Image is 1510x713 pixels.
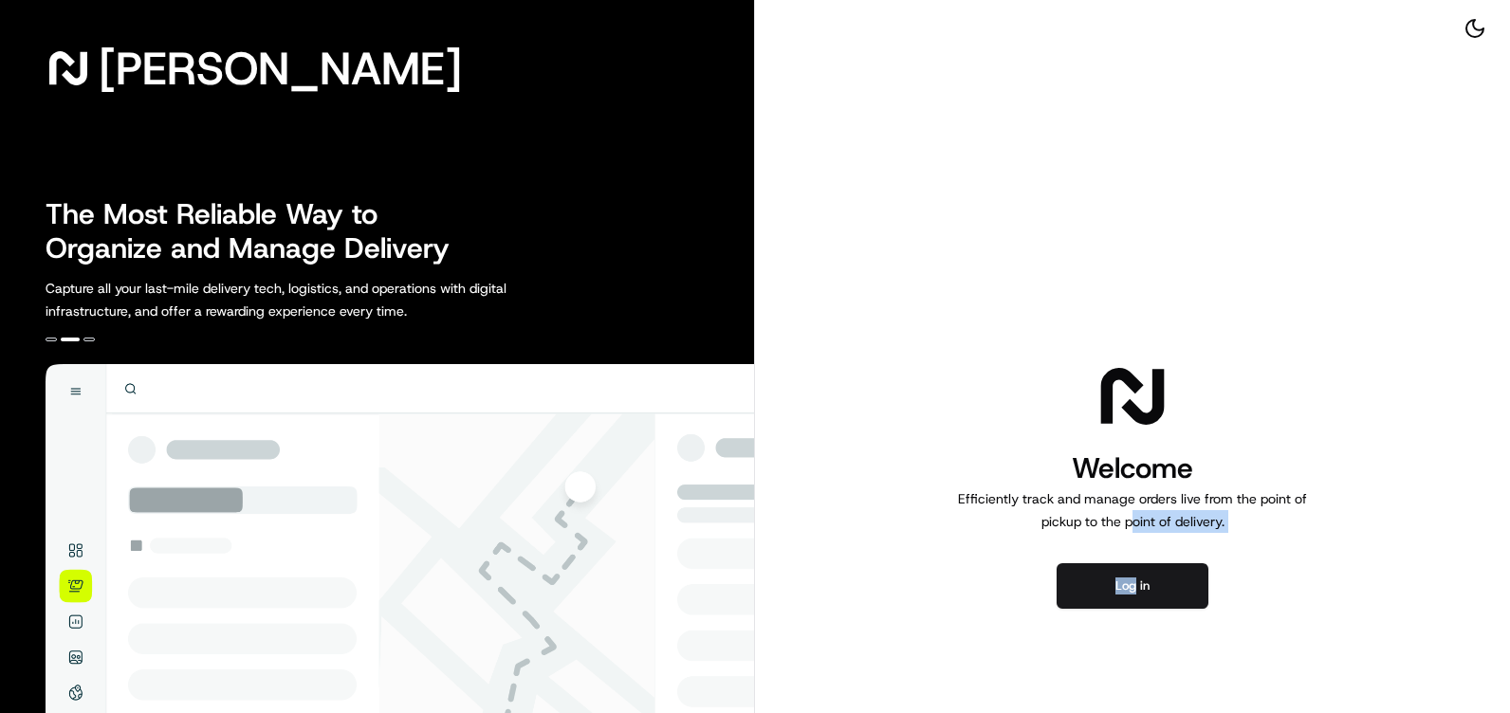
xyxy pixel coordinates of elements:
[950,449,1315,487] h1: Welcome
[46,277,592,322] p: Capture all your last-mile delivery tech, logistics, and operations with digital infrastructure, ...
[1057,563,1208,609] button: Log in
[950,487,1315,533] p: Efficiently track and manage orders live from the point of pickup to the point of delivery.
[46,197,470,265] h2: The Most Reliable Way to Organize and Manage Delivery
[99,49,462,87] span: [PERSON_NAME]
